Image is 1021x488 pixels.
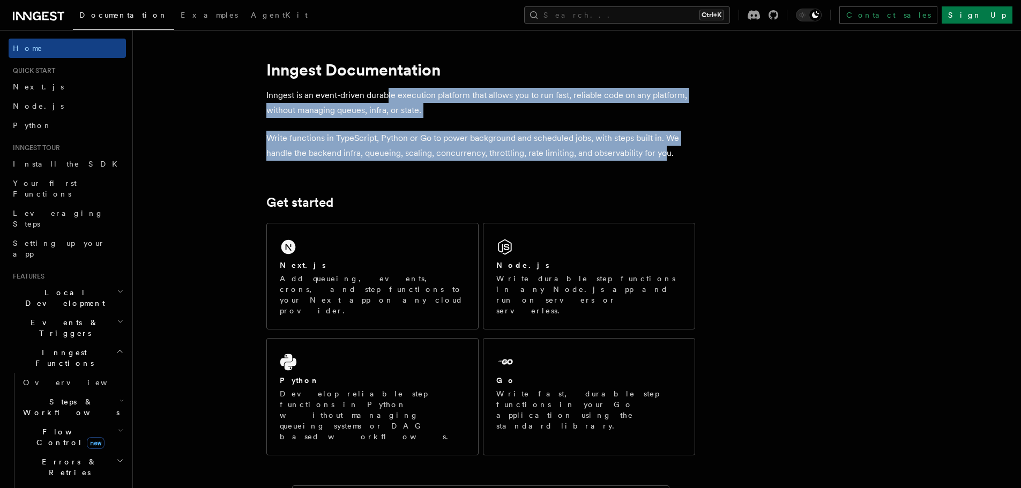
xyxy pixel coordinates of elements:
span: Events & Triggers [9,317,117,339]
a: AgentKit [244,3,314,29]
span: Inngest Functions [9,347,116,369]
p: Add queueing, events, crons, and step functions to your Next app on any cloud provider. [280,273,465,316]
a: Examples [174,3,244,29]
span: AgentKit [251,11,308,19]
span: Examples [181,11,238,19]
span: new [87,437,105,449]
p: Write fast, durable step functions in your Go application using the standard library. [496,388,682,431]
h2: Go [496,375,516,386]
a: Python [9,116,126,135]
span: Inngest tour [9,144,60,152]
span: Python [13,121,52,130]
button: Local Development [9,283,126,313]
span: Errors & Retries [19,456,116,478]
span: Flow Control [19,426,118,448]
a: Node.jsWrite durable step functions in any Node.js app and run on servers or serverless. [483,223,695,329]
button: Steps & Workflows [19,392,126,422]
h2: Next.js [280,260,326,271]
h2: Node.js [496,260,549,271]
a: Documentation [73,3,174,30]
button: Errors & Retries [19,452,126,482]
button: Inngest Functions [9,343,126,373]
span: Quick start [9,66,55,75]
kbd: Ctrl+K [699,10,724,20]
button: Events & Triggers [9,313,126,343]
a: Home [9,39,126,58]
a: Node.js [9,96,126,116]
span: Next.js [13,82,64,91]
a: Install the SDK [9,154,126,174]
span: Install the SDK [13,160,124,168]
span: Features [9,272,44,281]
span: Overview [23,378,133,387]
a: Leveraging Steps [9,204,126,234]
button: Toggle dark mode [796,9,822,21]
span: Local Development [9,287,117,309]
a: Overview [19,373,126,392]
span: Home [13,43,43,54]
span: Leveraging Steps [13,209,103,228]
button: Search...Ctrl+K [524,6,730,24]
h1: Inngest Documentation [266,60,695,79]
h2: Python [280,375,319,386]
span: Your first Functions [13,179,77,198]
a: PythonDevelop reliable step functions in Python without managing queueing systems or DAG based wo... [266,338,479,455]
a: Next.jsAdd queueing, events, crons, and step functions to your Next app on any cloud provider. [266,223,479,329]
a: Sign Up [942,6,1012,24]
a: GoWrite fast, durable step functions in your Go application using the standard library. [483,338,695,455]
p: Develop reliable step functions in Python without managing queueing systems or DAG based workflows. [280,388,465,442]
a: Setting up your app [9,234,126,264]
p: Inngest is an event-driven durable execution platform that allows you to run fast, reliable code ... [266,88,695,118]
p: Write functions in TypeScript, Python or Go to power background and scheduled jobs, with steps bu... [266,131,695,161]
a: Get started [266,195,333,210]
button: Flow Controlnew [19,422,126,452]
p: Write durable step functions in any Node.js app and run on servers or serverless. [496,273,682,316]
a: Contact sales [839,6,937,24]
span: Steps & Workflows [19,396,120,418]
span: Node.js [13,102,64,110]
a: Your first Functions [9,174,126,204]
span: Documentation [79,11,168,19]
a: Next.js [9,77,126,96]
span: Setting up your app [13,239,105,258]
